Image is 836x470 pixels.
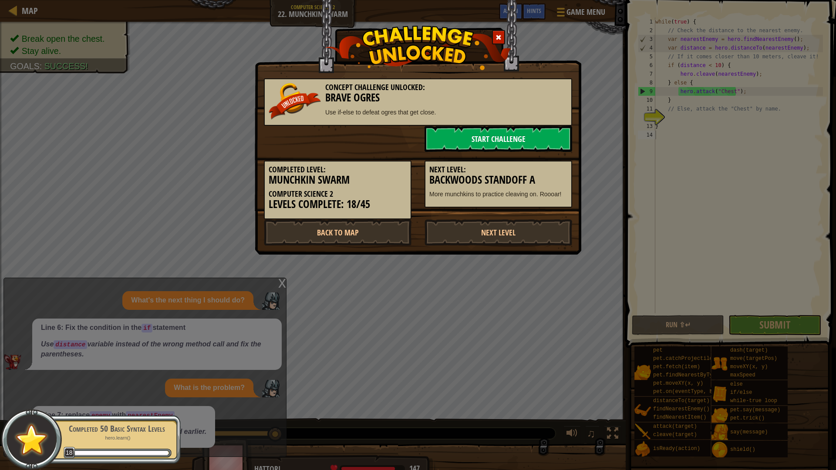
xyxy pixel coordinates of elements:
[429,190,567,198] p: More munchkins to practice cleaving on. Roooar!
[264,219,411,245] a: Back to Map
[269,92,567,104] h3: Brave Ogres
[269,108,567,117] p: Use if-else to defeat ogres that get close.
[425,126,572,152] a: Start Challenge
[269,83,321,120] img: unlocked_banner.png
[325,82,425,93] span: Concept Challenge Unlocked:
[269,165,407,174] h5: Completed Level:
[62,435,172,441] p: hero.learn()
[425,219,572,245] a: Next Level
[62,423,172,435] div: Completed 50 Basic Syntax Levels
[64,447,75,459] span: 18
[269,190,407,198] h5: Computer Science 2
[429,165,567,174] h5: Next Level:
[269,198,407,210] h3: Levels Complete: 18/45
[269,174,407,186] h3: Munchkin Swarm
[429,174,567,186] h3: Backwoods Standoff A
[325,26,512,70] img: challenge_unlocked.png
[12,420,51,459] img: default.png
